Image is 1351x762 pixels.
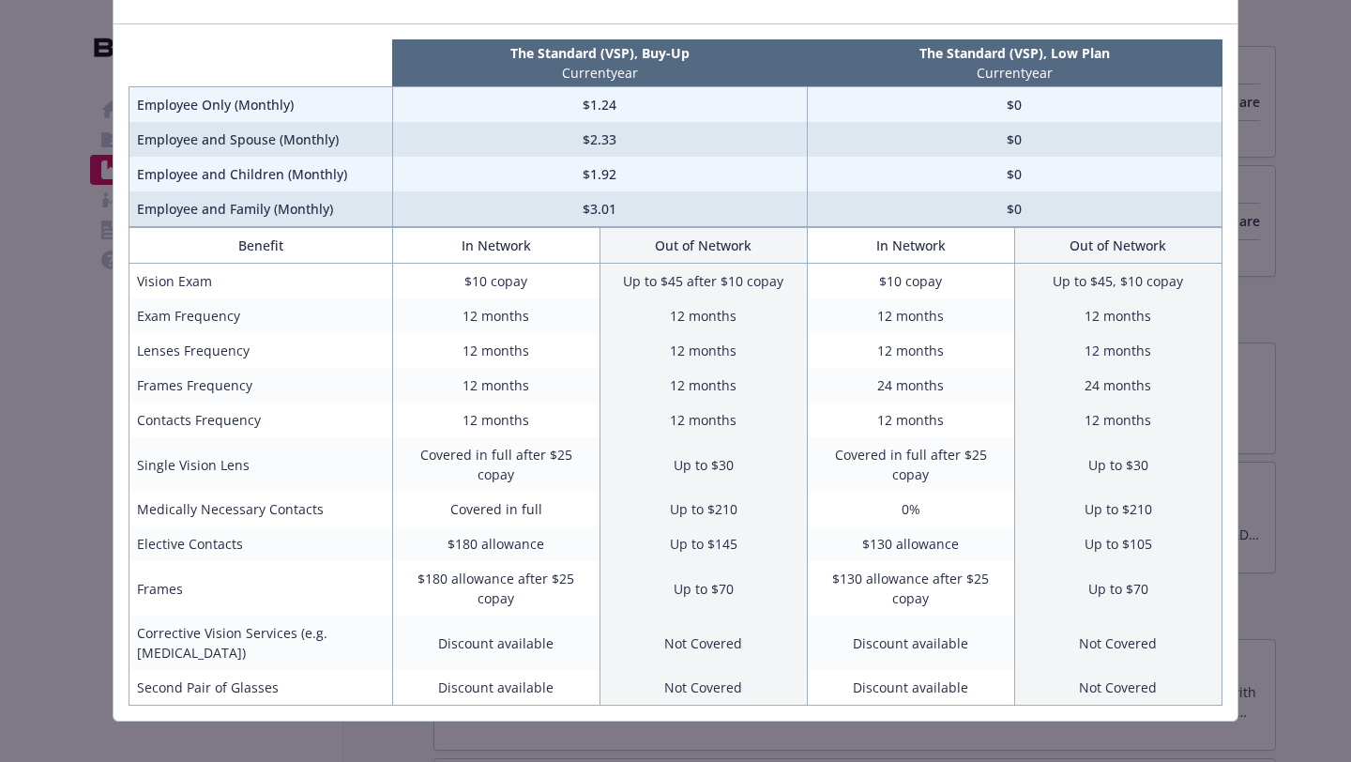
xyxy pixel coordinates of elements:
[1014,298,1222,333] td: 12 months
[807,264,1014,299] td: $10 copay
[392,298,600,333] td: 12 months
[392,157,807,191] td: $1.92
[392,437,600,492] td: Covered in full after $25 copay
[811,43,1218,63] p: The Standard (VSP), Low Plan
[600,437,807,492] td: Up to $30
[392,368,600,403] td: 12 months
[1014,670,1222,706] td: Not Covered
[392,526,600,561] td: $180 allowance
[129,191,393,227] td: Employee and Family (Monthly)
[600,492,807,526] td: Up to $210
[1014,492,1222,526] td: Up to $210
[392,561,600,616] td: $180 allowance after $25 copay
[1014,561,1222,616] td: Up to $70
[600,298,807,333] td: 12 months
[392,228,600,264] th: In Network
[600,333,807,368] td: 12 months
[1014,526,1222,561] td: Up to $105
[1014,368,1222,403] td: 24 months
[1014,228,1222,264] th: Out of Network
[392,191,807,227] td: $3.01
[600,616,807,670] td: Not Covered
[129,616,393,670] td: Corrective Vision Services (e.g. [MEDICAL_DATA])
[600,403,807,437] td: 12 months
[1014,403,1222,437] td: 12 months
[807,122,1222,157] td: $0
[396,63,803,83] p: Current year
[600,368,807,403] td: 12 months
[392,492,600,526] td: Covered in full
[807,526,1014,561] td: $130 allowance
[129,39,393,87] th: intentionally left blank
[600,561,807,616] td: Up to $70
[129,228,393,264] th: Benefit
[392,264,600,299] td: $10 copay
[392,403,600,437] td: 12 months
[600,670,807,706] td: Not Covered
[129,403,393,437] td: Contacts Frequency
[129,437,393,492] td: Single Vision Lens
[392,333,600,368] td: 12 months
[600,264,807,299] td: Up to $45 after $10 copay
[807,492,1014,526] td: 0%
[129,87,393,123] td: Employee Only (Monthly)
[392,122,807,157] td: $2.33
[392,87,807,123] td: $1.24
[129,670,393,706] td: Second Pair of Glasses
[807,298,1014,333] td: 12 months
[807,333,1014,368] td: 12 months
[392,670,600,706] td: Discount available
[600,526,807,561] td: Up to $145
[807,670,1014,706] td: Discount available
[129,122,393,157] td: Employee and Spouse (Monthly)
[129,333,393,368] td: Lenses Frequency
[129,492,393,526] td: Medically Necessary Contacts
[129,561,393,616] td: Frames
[1014,333,1222,368] td: 12 months
[1014,437,1222,492] td: Up to $30
[807,157,1222,191] td: $0
[1014,264,1222,299] td: Up to $45, $10 copay
[129,526,393,561] td: Elective Contacts
[807,403,1014,437] td: 12 months
[807,368,1014,403] td: 24 months
[396,43,803,63] p: The Standard (VSP), Buy-Up
[811,63,1218,83] p: Current year
[1014,616,1222,670] td: Not Covered
[807,87,1222,123] td: $0
[129,298,393,333] td: Exam Frequency
[600,228,807,264] th: Out of Network
[807,616,1014,670] td: Discount available
[807,228,1014,264] th: In Network
[129,157,393,191] td: Employee and Children (Monthly)
[129,264,393,299] td: Vision Exam
[392,616,600,670] td: Discount available
[807,561,1014,616] td: $130 allowance after $25 copay
[129,368,393,403] td: Frames Frequency
[807,191,1222,227] td: $0
[807,437,1014,492] td: Covered in full after $25 copay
